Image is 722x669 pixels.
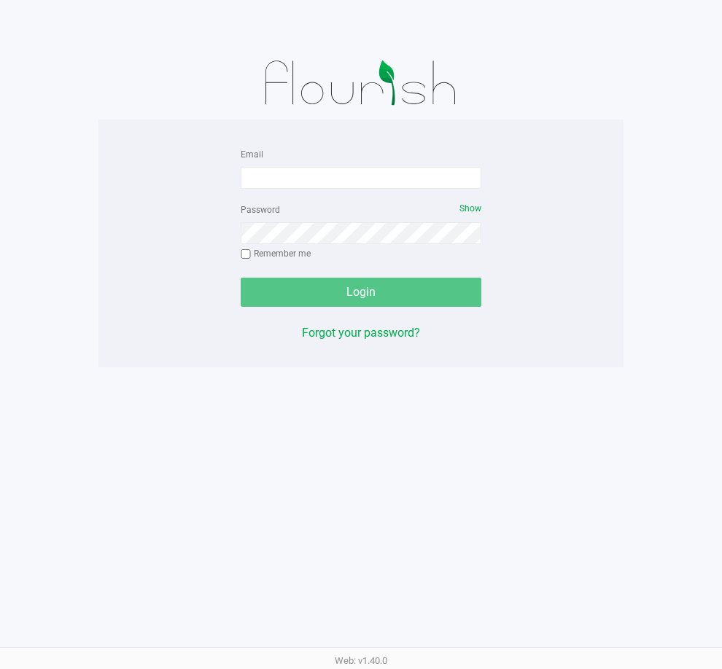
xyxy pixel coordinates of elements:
input: Remember me [241,249,251,259]
span: Web: v1.40.0 [335,655,387,666]
label: Password [241,203,280,216]
span: Show [459,203,481,214]
button: Forgot your password? [302,324,420,342]
label: Remember me [241,247,311,260]
label: Email [241,148,263,161]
